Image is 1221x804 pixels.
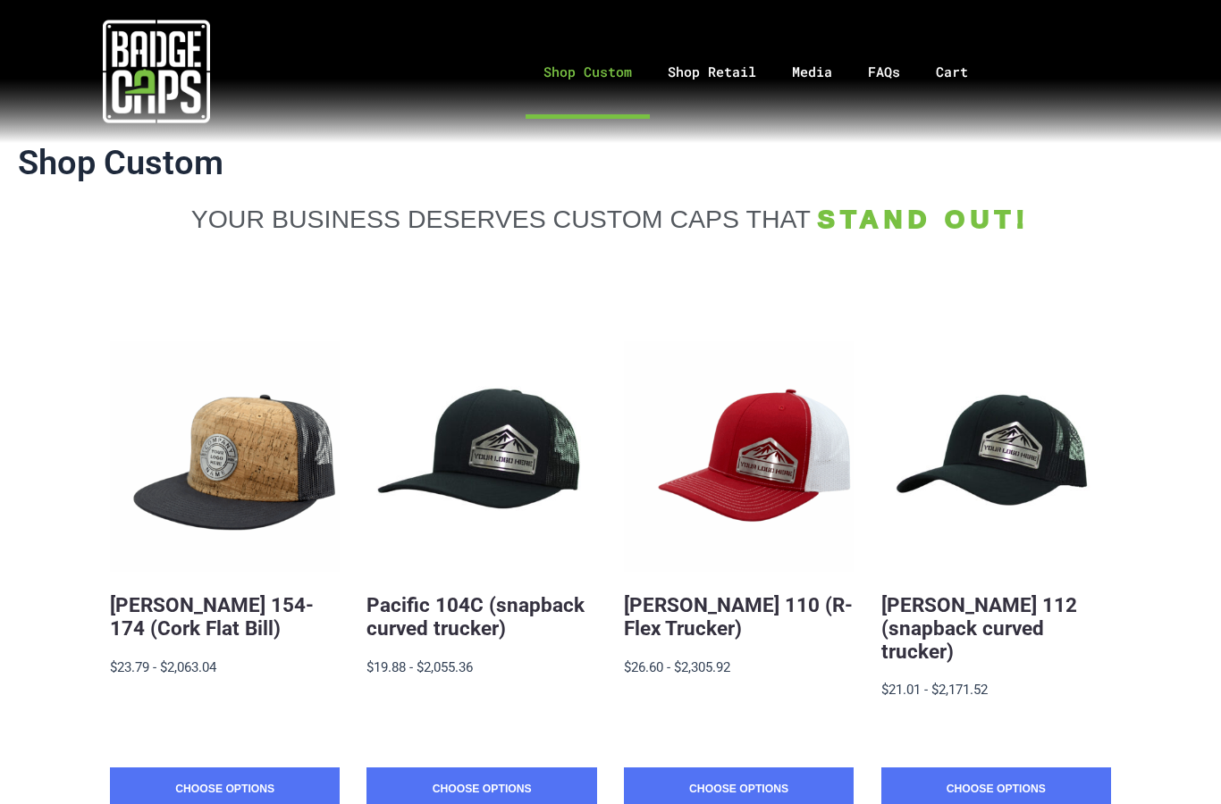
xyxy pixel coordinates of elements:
nav: Menu [314,25,1221,119]
a: YOUR BUSINESS DESERVES CUSTOM CAPS THAT STAND OUT! [110,204,1111,234]
span: $21.01 - $2,171.52 [881,682,988,698]
a: [PERSON_NAME] 154-174 (Cork Flat Bill) [110,593,314,640]
a: Shop Retail [650,25,774,119]
a: Media [774,25,850,119]
h1: Shop Custom [18,143,1203,184]
a: Cart [918,25,1008,119]
span: STAND OUT! [818,205,1031,233]
span: $19.88 - $2,055.36 [366,659,473,675]
a: Pacific 104C (snapback curved trucker) [366,593,585,640]
span: $23.79 - $2,063.04 [110,659,216,675]
button: BadgeCaps - Pacific 104C [366,341,596,571]
span: $26.60 - $2,305.92 [624,659,730,675]
a: [PERSON_NAME] 110 (R-Flex Trucker) [624,593,853,640]
button: BadgeCaps - Richardson 112 [881,341,1111,571]
img: badgecaps white logo with green acccent [103,18,210,125]
a: Shop Custom [526,25,650,119]
a: [PERSON_NAME] 112 (snapback curved trucker) [881,593,1077,663]
a: FAQs [850,25,918,119]
span: YOUR BUSINESS DESERVES CUSTOM CAPS THAT [191,205,811,233]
